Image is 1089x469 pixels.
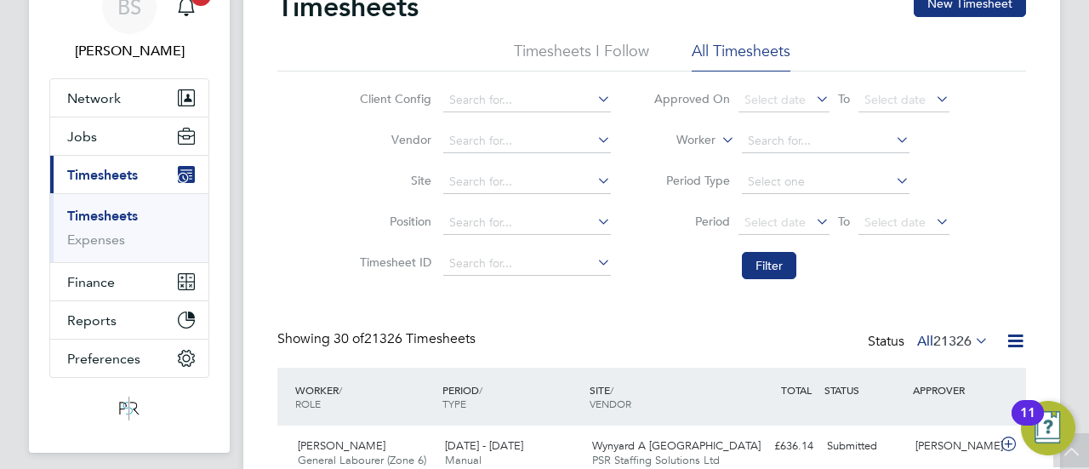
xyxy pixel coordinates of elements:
button: Finance [50,263,208,300]
div: SITE [585,375,733,419]
span: / [479,383,482,397]
button: Preferences [50,340,208,377]
span: Reports [67,312,117,329]
img: psrsolutions-logo-retina.png [114,395,145,422]
li: All Timesheets [692,41,790,71]
span: Network [67,90,121,106]
span: PSR Staffing Solutions Ltd [592,453,720,467]
span: Select date [744,214,806,230]
input: Search for... [443,170,611,194]
span: To [833,210,855,232]
button: Filter [742,252,796,279]
span: Select date [864,214,926,230]
button: Jobs [50,117,208,155]
span: [DATE] - [DATE] [445,438,523,453]
input: Search for... [443,211,611,235]
label: Period Type [653,173,730,188]
a: Expenses [67,232,125,248]
div: APPROVER [909,375,997,405]
label: Position [355,214,431,229]
div: PERIOD [438,375,585,419]
div: £636.14 [732,432,820,460]
li: Timesheets I Follow [514,41,649,71]
span: Manual [445,453,482,467]
input: Search for... [443,129,611,153]
button: Reports [50,301,208,339]
span: Preferences [67,351,140,367]
span: 21326 Timesheets [334,330,476,347]
a: Timesheets [67,208,138,224]
span: Select date [744,92,806,107]
span: / [339,383,342,397]
span: Beth Seddon [49,41,209,61]
span: 30 of [334,330,364,347]
label: Site [355,173,431,188]
span: Finance [67,274,115,290]
span: General Labourer (Zone 6) [298,453,426,467]
span: 21326 [933,333,972,350]
span: To [833,88,855,110]
label: All [917,333,989,350]
span: Jobs [67,129,97,145]
label: Approved On [653,91,730,106]
label: Period [653,214,730,229]
input: Search for... [742,129,909,153]
input: Search for... [443,89,611,112]
label: Client Config [355,91,431,106]
div: 11 [1020,413,1035,435]
button: Open Resource Center, 11 new notifications [1021,401,1075,455]
span: TYPE [442,397,466,410]
span: / [610,383,613,397]
label: Timesheet ID [355,255,431,270]
span: VENDOR [590,397,631,410]
input: Select one [742,170,909,194]
span: Wynyard A [GEOGRAPHIC_DATA] [592,438,761,453]
span: Timesheets [67,167,138,183]
label: Vendor [355,132,431,147]
div: [PERSON_NAME] [909,432,997,460]
span: [PERSON_NAME] [298,438,385,453]
span: ROLE [295,397,321,410]
button: Timesheets [50,156,208,193]
button: Network [50,79,208,117]
div: WORKER [291,375,438,419]
span: Select date [864,92,926,107]
div: STATUS [820,375,909,405]
label: Worker [639,132,716,149]
div: Timesheets [50,193,208,262]
div: Showing [277,330,479,348]
input: Search for... [443,252,611,276]
div: Submitted [820,432,909,460]
a: Go to home page [49,395,209,422]
div: Status [868,330,992,354]
span: TOTAL [781,383,812,397]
